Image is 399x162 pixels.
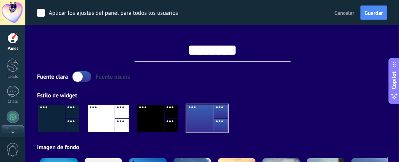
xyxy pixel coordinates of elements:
span: Guardar [365,10,383,16]
div: Fuente clara [37,73,68,81]
span: Copilot [390,72,398,90]
div: Panel [2,46,24,51]
div: Aplicar los ajustes del panel para todos los usuarios [49,9,178,17]
div: Estilo de widget [37,92,388,99]
div: Imagen de fondo [37,144,388,151]
div: Leads [2,74,24,79]
span: Cancelar [335,9,355,16]
div: Fuente oscura [96,73,131,81]
div: Chats [2,99,24,104]
button: Guardar [360,5,387,20]
button: Cancelar [332,7,358,19]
